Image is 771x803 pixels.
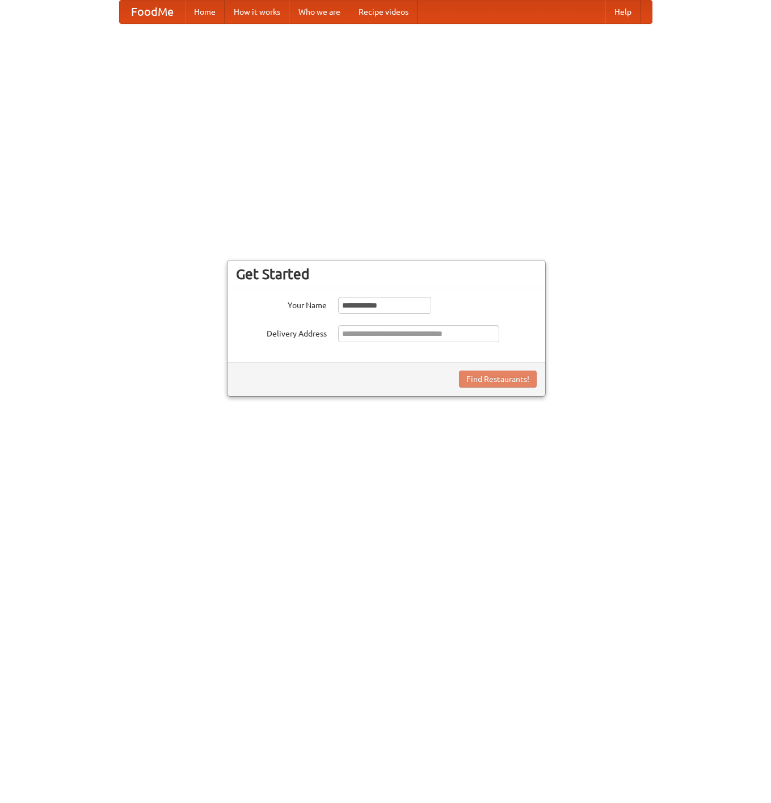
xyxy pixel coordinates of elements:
a: How it works [225,1,289,23]
label: Your Name [236,297,327,311]
button: Find Restaurants! [459,371,537,388]
h3: Get Started [236,266,537,283]
a: Help [605,1,641,23]
label: Delivery Address [236,325,327,339]
a: Home [185,1,225,23]
a: Recipe videos [349,1,418,23]
a: Who we are [289,1,349,23]
a: FoodMe [120,1,185,23]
